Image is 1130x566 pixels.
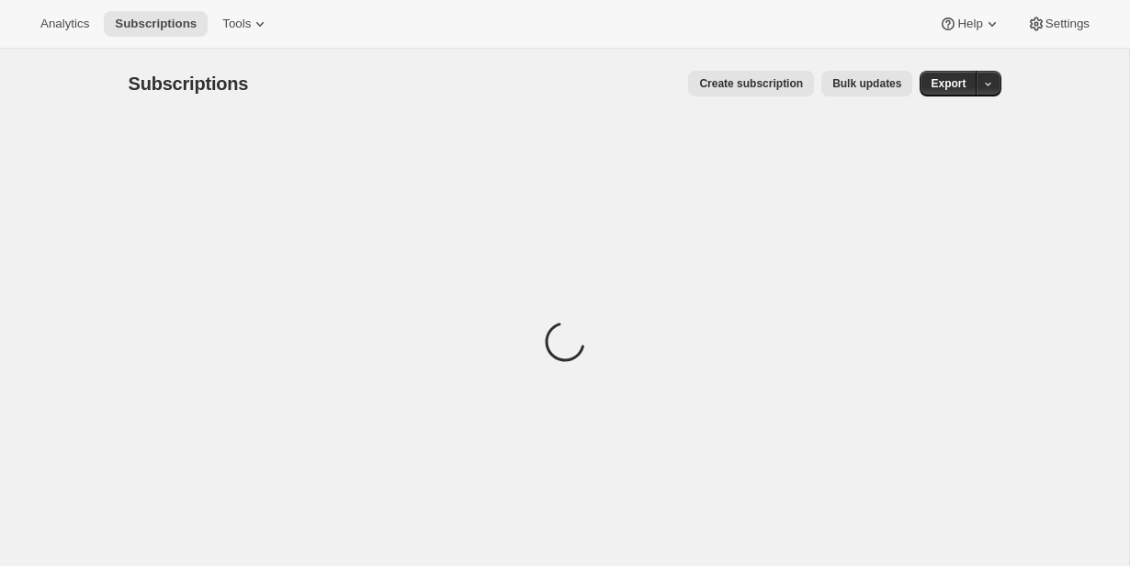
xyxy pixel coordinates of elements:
span: Subscriptions [129,74,249,94]
span: Subscriptions [115,17,197,31]
button: Export [920,71,977,96]
span: Export [931,76,966,91]
button: Help [928,11,1011,37]
button: Analytics [29,11,100,37]
span: Analytics [40,17,89,31]
button: Subscriptions [104,11,208,37]
span: Create subscription [699,76,803,91]
button: Create subscription [688,71,814,96]
button: Settings [1016,11,1101,37]
span: Bulk updates [832,76,901,91]
button: Tools [211,11,280,37]
span: Tools [222,17,251,31]
span: Settings [1045,17,1090,31]
span: Help [957,17,982,31]
button: Bulk updates [821,71,912,96]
